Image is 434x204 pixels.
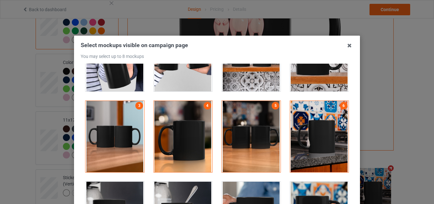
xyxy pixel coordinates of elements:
a: 5 [272,102,279,109]
span: Select mockups visible on campaign page [81,42,188,48]
a: 4 [204,102,211,109]
a: 3 [135,102,143,109]
span: You may select up to 8 mockups [81,54,144,59]
a: 6 [340,102,348,109]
